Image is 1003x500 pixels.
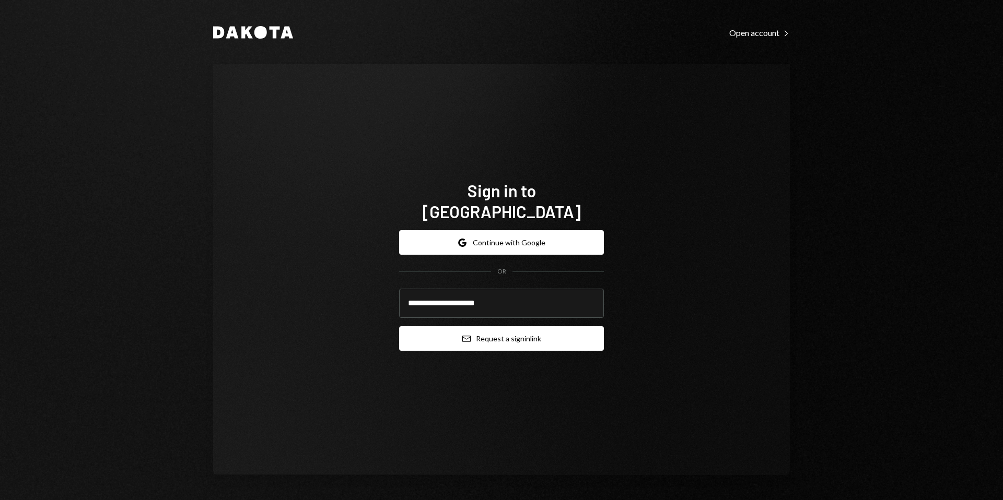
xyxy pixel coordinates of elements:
[399,230,604,255] button: Continue with Google
[729,27,790,38] a: Open account
[729,28,790,38] div: Open account
[399,180,604,222] h1: Sign in to [GEOGRAPHIC_DATA]
[399,326,604,351] button: Request a signinlink
[497,267,506,276] div: OR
